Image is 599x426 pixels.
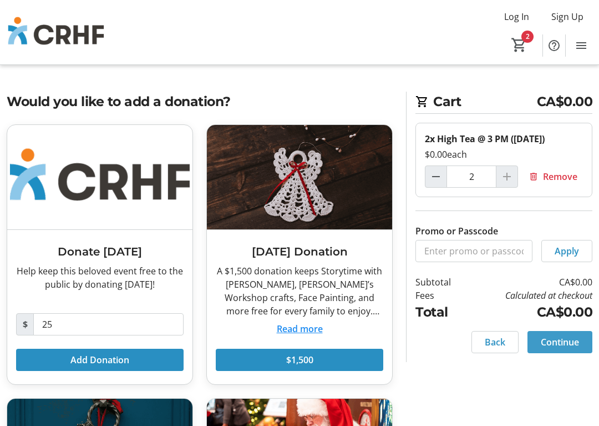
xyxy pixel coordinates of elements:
button: Menu [570,34,592,57]
span: Continue [541,335,579,349]
input: Enter promo or passcode [415,240,532,262]
button: Log In [495,8,538,26]
span: Back [485,335,505,349]
div: A $1,500 donation keeps Storytime with [PERSON_NAME], [PERSON_NAME]’s Workshop crafts, Face Paint... [216,264,383,318]
button: Decrement by one [425,166,446,187]
div: 2x High Tea @ 3 PM ([DATE]) [425,132,583,146]
h2: Would you like to add a donation? [7,92,393,111]
span: Log In [504,10,529,23]
td: CA$0.00 [466,275,592,289]
td: Subtotal [415,275,466,289]
div: Help keep this beloved event free to the public by donating [DATE]! [16,264,184,291]
input: Donation Amount [33,313,184,335]
button: Read more [277,322,323,335]
span: Remove [543,170,577,183]
button: Help [543,34,565,57]
button: Cart [509,35,529,55]
span: Add Donation [70,353,129,367]
h3: Donate [DATE] [16,243,184,260]
span: Apply [555,244,579,258]
td: CA$0.00 [466,302,592,322]
img: Donate Today [7,125,192,229]
h3: [DATE] Donation [216,243,383,260]
label: Promo or Passcode [415,224,498,238]
h2: Cart [415,92,592,114]
span: CA$0.00 [537,92,593,111]
input: High Tea @ 3 PM (Monday, Nov. 17) Quantity [446,166,496,188]
button: Continue [527,331,592,353]
td: Fees [415,289,466,302]
span: $ [16,313,34,335]
span: $1,500 [286,353,313,367]
td: Total [415,302,466,322]
button: $1,500 [216,349,383,371]
img: Chinook Regional Hospital Foundation's Logo [7,4,105,60]
button: Apply [541,240,592,262]
span: Sign Up [551,10,583,23]
img: Family Day Donation [207,125,392,229]
td: Calculated at checkout [466,289,592,302]
button: Sign Up [542,8,592,26]
div: $0.00 each [425,148,583,161]
button: Add Donation [16,349,184,371]
button: Remove [522,166,583,188]
button: Back [471,331,519,353]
